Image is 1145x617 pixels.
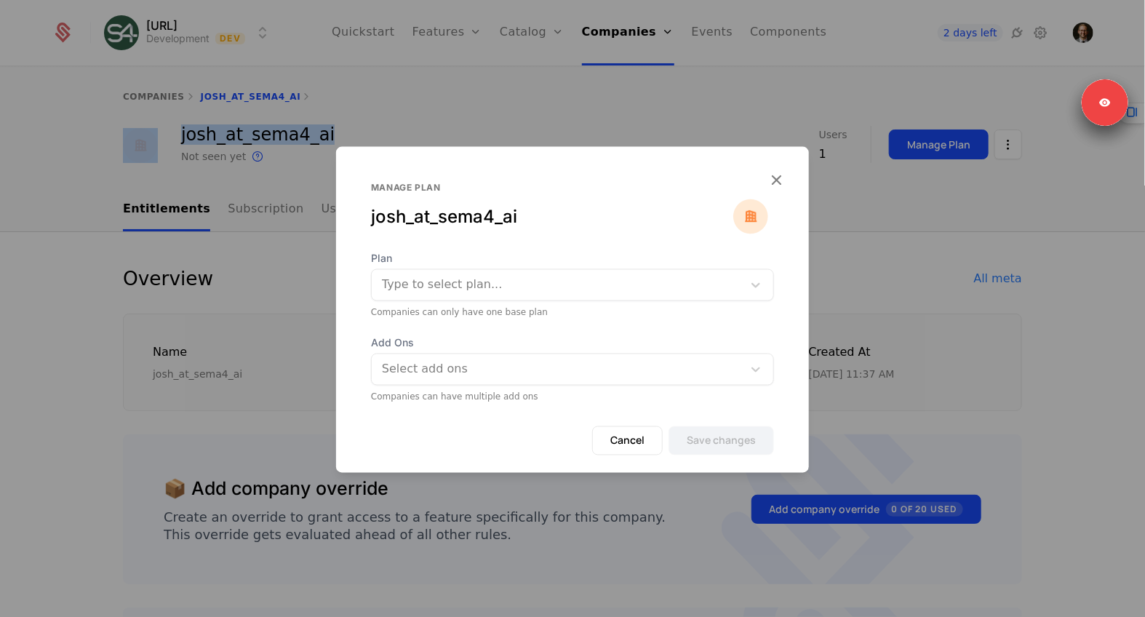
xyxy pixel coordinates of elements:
div: Companies can only have one base plan [371,307,774,319]
button: Cancel [592,426,663,455]
div: Manage plan [371,182,733,194]
img: josh_at_sema4_ai [733,199,768,234]
div: josh_at_sema4_ai [371,205,733,228]
div: Companies can have multiple add ons [371,391,774,403]
span: Plan [371,252,774,266]
button: Save changes [669,426,774,455]
span: Add Ons [371,336,774,351]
